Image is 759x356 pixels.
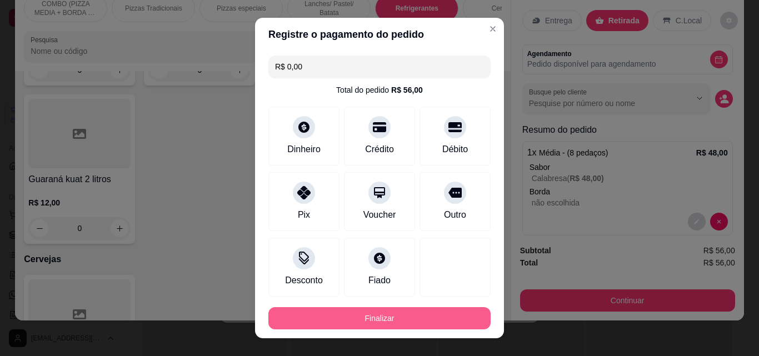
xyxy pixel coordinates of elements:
[336,84,423,96] div: Total do pedido
[391,84,423,96] div: R$ 56,00
[363,208,396,222] div: Voucher
[298,208,310,222] div: Pix
[255,18,504,51] header: Registre o pagamento do pedido
[365,143,394,156] div: Crédito
[268,307,491,329] button: Finalizar
[444,208,466,222] div: Outro
[368,274,391,287] div: Fiado
[275,56,484,78] input: Ex.: hambúrguer de cordeiro
[285,274,323,287] div: Desconto
[287,143,321,156] div: Dinheiro
[484,20,502,38] button: Close
[442,143,468,156] div: Débito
